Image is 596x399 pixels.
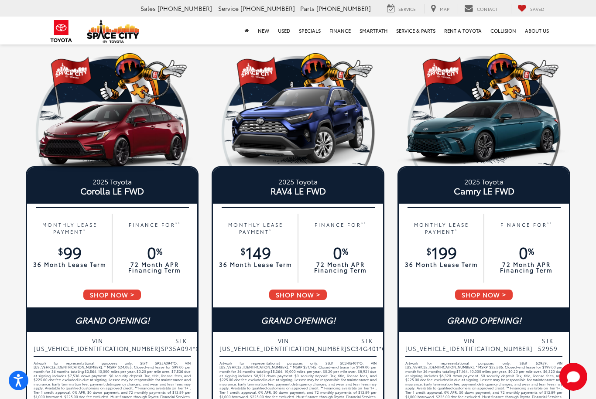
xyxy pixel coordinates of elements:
[58,241,82,263] span: 99
[34,337,161,352] span: VIN [US_VEHICLE_IDENTIFICATION_NUMBER]
[240,17,253,44] a: Home
[161,337,201,352] span: STK SP35A094*O
[347,337,387,352] span: STK SC34G401*O
[392,17,440,44] a: Service & Parts
[477,6,497,12] span: Contact
[213,307,383,332] div: GRAND OPENING!
[253,17,274,44] a: New
[355,17,392,44] a: SmartPath
[116,221,193,235] p: FINANCE FOR
[295,17,325,44] a: Specials
[398,6,416,12] span: Service
[240,4,295,13] span: [PHONE_NUMBER]
[302,262,379,273] p: 72 Month APR Financing Term
[87,19,139,43] img: Space City Toyota
[403,262,480,267] p: 36 Month Lease Term
[82,289,142,301] span: SHOP NOW
[217,221,294,235] p: MONTHLY LEASE PAYMENT
[219,176,377,186] small: 2025 Toyota
[26,48,199,166] img: 19_1749068609.png
[240,245,246,257] sup: $
[34,176,191,186] small: 2025 Toyota
[218,4,239,13] span: Service
[219,337,347,352] span: VIN [US_VEHICLE_IDENTIFICATION_NUMBER]
[156,245,162,257] sup: %
[219,186,377,195] span: RAV4 LE FWD
[45,17,78,45] img: Toyota
[440,6,449,12] span: Map
[380,4,422,14] a: Service
[342,245,348,257] sup: %
[212,48,384,166] img: 19_1749068609.png
[316,4,371,13] span: [PHONE_NUMBER]
[559,363,587,391] svg: Start Chat
[325,17,355,44] a: Finance
[426,245,432,257] sup: $
[405,176,562,186] small: 2025 Toyota
[454,289,514,301] span: SHOP NOW
[333,241,348,263] span: 0
[533,337,562,352] span: STK 52959
[399,307,569,332] div: GRAND OPENING!
[519,241,534,263] span: 0
[424,4,456,14] a: Map
[488,262,565,273] p: 72 Month APR Financing Term
[528,245,534,257] sup: %
[397,48,570,166] img: 19_1749068609.png
[27,307,197,332] div: GRAND OPENING!
[397,85,570,172] img: 25_Camry_XSE_Teal_Left
[511,4,551,14] a: My Saved Vehicles
[426,241,457,263] span: 199
[31,221,108,235] p: MONTHLY LEASE PAYMENT
[147,241,162,263] span: 0
[302,221,379,235] p: FINANCE FOR
[530,6,545,12] span: Saved
[31,262,108,267] p: 36 Month Lease Term
[34,186,191,195] span: Corolla LE FWD
[559,363,587,391] button: Toggle Chat Window
[300,4,315,13] span: Parts
[440,17,486,44] a: Rent a Toyota
[212,85,384,172] img: 25_RAV4_Limited_Blueprint_Left
[158,4,212,13] span: [PHONE_NUMBER]
[486,17,521,44] a: Collision
[458,4,504,14] a: Contact
[140,4,156,13] span: Sales
[217,262,294,267] p: 36 Month Lease Term
[405,186,562,195] span: Camry LE FWD
[521,17,553,44] a: About Us
[274,17,295,44] a: Used
[58,245,63,257] sup: $
[403,221,480,235] p: MONTHLY LEASE PAYMENT
[26,85,199,172] img: 25_Corolla_XSE_Ruby_Flare_Pearl_Left
[240,241,271,263] span: 149
[488,221,565,235] p: FINANCE FOR
[405,337,533,352] span: VIN [US_VEHICLE_IDENTIFICATION_NUMBER]
[268,289,328,301] span: SHOP NOW
[116,262,193,273] p: 72 Month APR Financing Term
